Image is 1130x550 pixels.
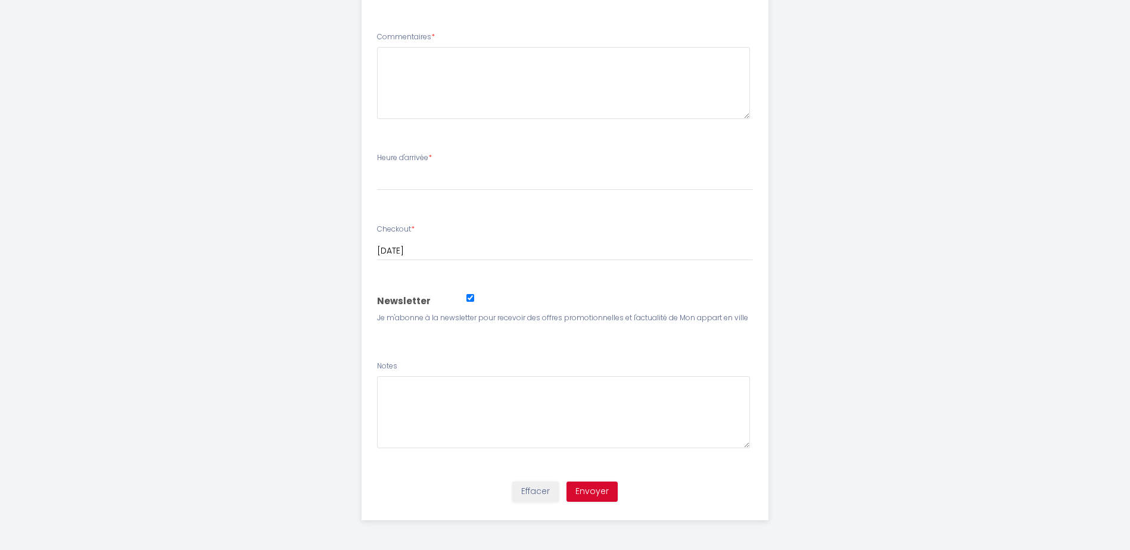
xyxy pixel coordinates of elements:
label: Notes [377,361,397,372]
label: Newsletter [377,294,466,308]
label: Commentaires [377,32,435,43]
label: Je m'abonne à la newsletter pour recevoir des offres promotionnelles et l'actualité de Mon appart... [377,312,748,324]
label: Checkout [377,224,415,235]
button: Envoyer [566,482,618,502]
label: Heure d'arrivée [377,152,432,164]
button: Effacer [512,482,559,502]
